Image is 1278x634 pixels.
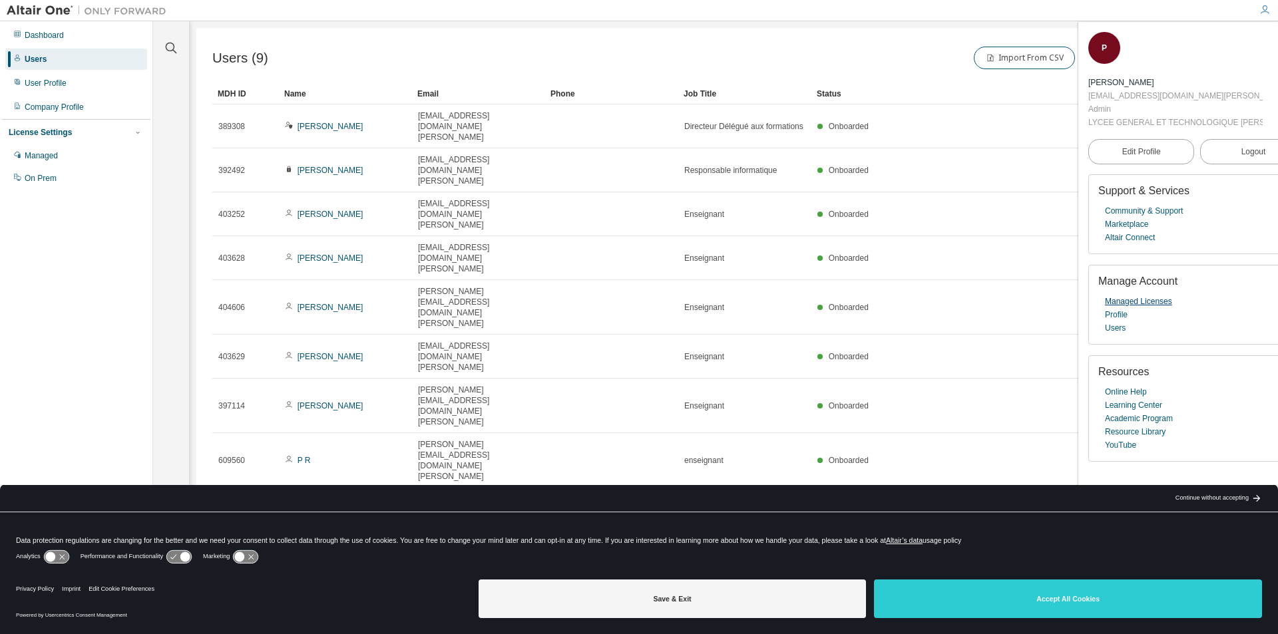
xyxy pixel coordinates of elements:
[418,154,539,186] span: [EMAIL_ADDRESS][DOMAIN_NAME][PERSON_NAME]
[1105,438,1136,452] a: YouTube
[1105,295,1172,308] a: Managed Licenses
[1088,139,1194,164] a: Edit Profile
[298,166,363,175] a: [PERSON_NAME]
[418,286,539,329] span: [PERSON_NAME][EMAIL_ADDRESS][DOMAIN_NAME][PERSON_NAME]
[418,341,539,373] span: [EMAIL_ADDRESS][DOMAIN_NAME][PERSON_NAME]
[25,30,64,41] div: Dashboard
[829,303,869,312] span: Onboarded
[1088,76,1263,89] div: Philippe RAYMOND
[25,173,57,184] div: On Prem
[829,122,869,131] span: Onboarded
[1105,321,1126,335] a: Users
[684,121,803,132] span: Directeur Délégué aux formations
[417,83,540,104] div: Email
[218,302,245,313] span: 404606
[218,209,245,220] span: 403252
[9,127,72,138] div: License Settings
[684,351,724,362] span: Enseignant
[418,385,539,427] span: [PERSON_NAME][EMAIL_ADDRESS][DOMAIN_NAME][PERSON_NAME]
[25,150,58,161] div: Managed
[212,51,268,66] span: Users (9)
[829,166,869,175] span: Onboarded
[1105,425,1166,438] a: Resource Library
[684,302,724,313] span: Enseignant
[829,253,869,263] span: Onboarded
[298,253,363,263] a: [PERSON_NAME]
[298,303,363,312] a: [PERSON_NAME]
[284,83,407,104] div: Name
[298,122,363,131] a: [PERSON_NAME]
[829,401,869,410] span: Onboarded
[1098,275,1177,287] span: Manage Account
[218,121,245,132] span: 389308
[550,83,673,104] div: Phone
[974,47,1075,69] button: Import From CSV
[298,210,363,219] a: [PERSON_NAME]
[218,83,274,104] div: MDH ID
[1088,89,1263,102] div: [EMAIL_ADDRESS][DOMAIN_NAME][PERSON_NAME]
[684,209,724,220] span: Enseignant
[1088,116,1263,129] div: LYCEE GENERAL ET TECHNOLOGIQUE [PERSON_NAME]
[218,165,245,176] span: 392492
[1105,398,1162,412] a: Learning Center
[418,110,539,142] span: [EMAIL_ADDRESS][DOMAIN_NAME][PERSON_NAME]
[1105,231,1155,244] a: Altair Connect
[1122,146,1161,157] span: Edit Profile
[829,352,869,361] span: Onboarded
[218,253,245,263] span: 403628
[418,439,539,482] span: [PERSON_NAME][EMAIL_ADDRESS][DOMAIN_NAME][PERSON_NAME]
[298,352,363,361] a: [PERSON_NAME]
[829,456,869,465] span: Onboarded
[829,210,869,219] span: Onboarded
[1105,412,1173,425] a: Academic Program
[418,198,539,230] span: [EMAIL_ADDRESS][DOMAIN_NAME][PERSON_NAME]
[684,253,724,263] span: Enseignant
[298,456,311,465] a: P R
[1098,185,1189,196] span: Support & Services
[218,455,245,466] span: 609560
[1105,385,1147,398] a: Online Help
[25,102,84,112] div: Company Profile
[684,165,777,176] span: Responsable informatique
[218,400,245,411] span: 397114
[418,242,539,274] span: [EMAIL_ADDRESS][DOMAIN_NAME][PERSON_NAME]
[1241,145,1266,158] span: Logout
[1105,204,1183,218] a: Community & Support
[1105,218,1148,231] a: Marketplace
[1105,308,1128,321] a: Profile
[684,400,724,411] span: Enseignant
[218,351,245,362] span: 403629
[684,83,806,104] div: Job Title
[25,78,67,88] div: User Profile
[1088,102,1263,116] div: Admin
[25,54,47,65] div: Users
[298,401,363,410] a: [PERSON_NAME]
[1102,43,1107,53] span: P
[1098,366,1149,377] span: Resources
[817,83,1186,104] div: Status
[7,4,173,17] img: Altair One
[684,455,724,466] span: enseignant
